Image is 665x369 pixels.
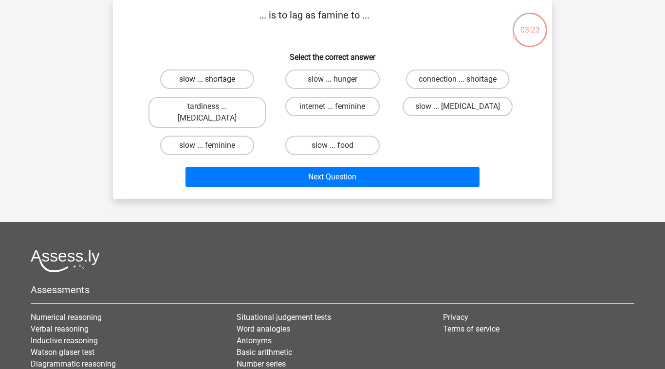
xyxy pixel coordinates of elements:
img: Assessly logo [31,249,100,272]
label: slow ... hunger [285,70,379,89]
label: internet ... feminine [285,97,379,116]
a: Antonyms [237,336,272,345]
label: connection ... shortage [406,70,509,89]
label: slow ... feminine [160,136,254,155]
a: Number series [237,359,286,369]
a: Word analogies [237,324,290,334]
a: Privacy [443,313,468,322]
a: Verbal reasoning [31,324,89,334]
label: slow ... shortage [160,70,254,89]
label: tardiness ... [MEDICAL_DATA] [148,97,266,128]
h6: Select the correct answer [129,45,536,62]
a: Inductive reasoning [31,336,98,345]
a: Situational judgement tests [237,313,331,322]
a: Diagrammatic reasoning [31,359,116,369]
h5: Assessments [31,284,634,296]
a: Watson glaser test [31,348,94,357]
div: 03:23 [512,12,548,36]
label: slow ... [MEDICAL_DATA] [403,97,513,116]
a: Numerical reasoning [31,313,102,322]
a: Basic arithmetic [237,348,292,357]
a: Terms of service [443,324,499,334]
button: Next Question [185,167,480,187]
p: ... is to lag as famine to ... [129,8,500,37]
label: slow ... food [285,136,379,155]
